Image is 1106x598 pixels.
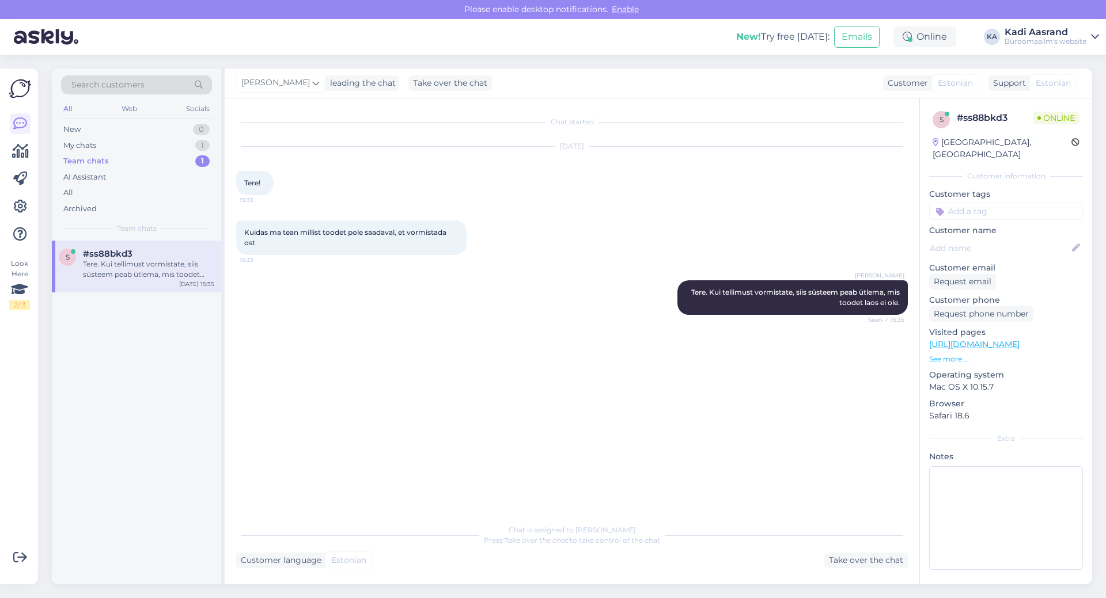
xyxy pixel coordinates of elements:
a: Kadi AasrandBüroomaailm's website [1005,28,1099,46]
div: Web [119,101,139,116]
div: Customer [883,77,928,89]
p: Customer tags [929,188,1083,200]
span: s [66,253,70,261]
div: New [63,124,81,135]
div: Online [893,26,956,47]
span: Team chats [117,223,157,234]
div: Request phone number [929,306,1033,322]
span: [PERSON_NAME] [855,271,904,280]
span: Search customers [71,79,145,91]
p: See more ... [929,354,1083,364]
div: Kadi Aasrand [1005,28,1086,37]
div: All [63,187,73,199]
div: All [61,101,74,116]
p: Customer email [929,262,1083,274]
span: 15:33 [240,256,283,264]
div: [DATE] 15:35 [179,280,214,288]
span: Chat is assigned to [PERSON_NAME] [509,525,636,534]
div: Extra [929,433,1083,444]
div: AI Assistant [63,172,106,183]
span: Tere. Kui tellimust vormistate, siis süsteem peab ütlema, mis toodet laos ei ole. [691,288,902,307]
span: Enable [608,4,642,14]
span: #ss88bkd3 [83,249,132,259]
p: Browser [929,398,1083,410]
span: Estonian [938,77,973,89]
div: Archived [63,203,97,215]
div: 1 [195,155,210,167]
span: Kuidas ma tean millist toodet pole saadaval, et vormistada ost [244,228,448,247]
div: Support [988,77,1026,89]
div: KA [984,29,1000,45]
p: Operating system [929,369,1083,381]
div: Tere. Kui tellimust vormistate, siis süsteem peab ütlema, mis toodet laos ei ole. [83,259,214,280]
div: My chats [63,140,96,151]
span: Estonian [331,554,366,566]
button: Emails [834,26,880,48]
p: Customer phone [929,294,1083,306]
div: 2 / 3 [9,300,30,310]
span: Seen ✓ 15:35 [861,315,904,324]
p: Safari 18.6 [929,410,1083,422]
div: leading the chat [325,77,396,89]
div: 1 [195,140,210,151]
input: Add name [930,242,1070,254]
input: Add a tag [929,203,1083,220]
span: Press to take control of the chat [484,536,660,544]
div: Look Here [9,258,30,310]
span: Online [1033,112,1080,124]
div: [GEOGRAPHIC_DATA], [GEOGRAPHIC_DATA] [933,136,1071,161]
a: [URL][DOMAIN_NAME] [929,339,1020,349]
p: Notes [929,451,1083,463]
p: Visited pages [929,326,1083,338]
p: Mac OS X 10.15.7 [929,381,1083,393]
p: Customer name [929,224,1083,237]
div: # ss88bkd3 [957,111,1033,125]
i: 'Take over the chat' [503,536,570,544]
div: [DATE] [236,141,908,151]
span: Estonian [1036,77,1071,89]
div: Take over the chat [408,75,492,91]
div: 0 [193,124,210,135]
span: 15:33 [240,196,283,204]
b: New! [736,31,761,42]
div: Customer language [236,554,321,566]
img: Askly Logo [9,78,31,100]
div: Chat started [236,117,908,127]
div: Customer information [929,171,1083,181]
div: Socials [184,101,212,116]
span: [PERSON_NAME] [241,77,310,89]
span: Tere! [244,178,260,187]
div: Request email [929,274,996,290]
div: Büroomaailm's website [1005,37,1086,46]
div: Team chats [63,155,109,167]
div: Try free [DATE]: [736,30,829,44]
span: s [940,115,944,124]
div: Take over the chat [824,553,908,568]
